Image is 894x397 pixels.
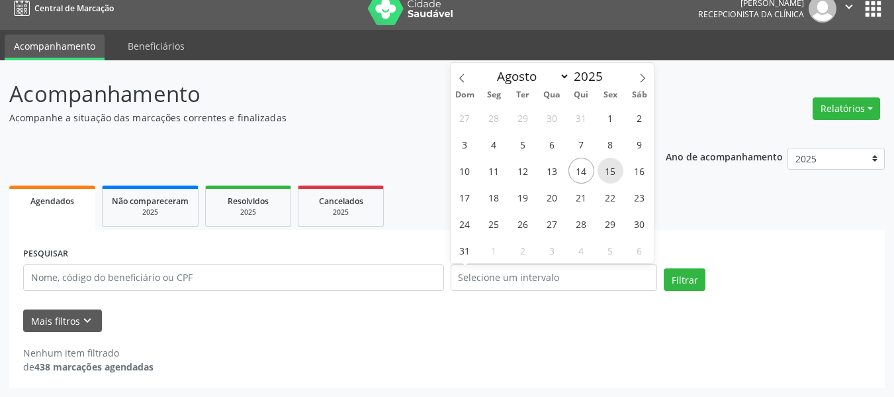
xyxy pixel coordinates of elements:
span: Agosto 22, 2025 [598,184,623,210]
input: Nome, código do beneficiário ou CPF [23,264,444,291]
span: Agosto 1, 2025 [598,105,623,131]
div: Nenhum item filtrado [23,346,154,360]
div: 2025 [308,207,374,217]
span: Agosto 11, 2025 [481,158,507,184]
span: Agosto 13, 2025 [539,158,565,184]
strong: 438 marcações agendadas [34,361,154,373]
span: Agosto 25, 2025 [481,211,507,237]
span: Julho 27, 2025 [452,105,478,131]
label: PESQUISAR [23,244,68,264]
span: Julho 31, 2025 [568,105,594,131]
span: Agosto 10, 2025 [452,158,478,184]
a: Beneficiários [118,34,194,58]
span: Agosto 15, 2025 [598,158,623,184]
span: Agosto 3, 2025 [452,131,478,157]
span: Agosto 9, 2025 [627,131,652,157]
span: Agosto 30, 2025 [627,211,652,237]
select: Month [491,67,570,85]
span: Agosto 16, 2025 [627,158,652,184]
span: Agosto 27, 2025 [539,211,565,237]
span: Agosto 7, 2025 [568,131,594,157]
button: Relatórios [813,97,880,120]
span: Julho 29, 2025 [510,105,536,131]
span: Agosto 23, 2025 [627,184,652,210]
span: Setembro 3, 2025 [539,237,565,263]
span: Qua [537,91,566,99]
span: Não compareceram [112,196,189,207]
span: Cancelados [319,196,363,207]
span: Agendados [30,196,74,207]
span: Recepcionista da clínica [698,9,804,20]
span: Agosto 5, 2025 [510,131,536,157]
span: Setembro 6, 2025 [627,237,652,263]
span: Agosto 19, 2025 [510,184,536,210]
span: Agosto 29, 2025 [598,211,623,237]
i: keyboard_arrow_down [80,313,95,328]
button: Mais filtroskeyboard_arrow_down [23,310,102,333]
button: Filtrar [664,268,705,291]
p: Acompanhe a situação das marcações correntes e finalizadas [9,111,622,125]
span: Agosto 12, 2025 [510,158,536,184]
span: Setembro 4, 2025 [568,237,594,263]
p: Ano de acompanhamento [666,148,783,164]
span: Agosto 6, 2025 [539,131,565,157]
div: de [23,360,154,374]
span: Seg [479,91,508,99]
span: Sáb [625,91,654,99]
span: Agosto 26, 2025 [510,211,536,237]
input: Year [570,68,613,85]
span: Julho 28, 2025 [481,105,507,131]
p: Acompanhamento [9,78,622,111]
span: Agosto 14, 2025 [568,158,594,184]
span: Dom [451,91,480,99]
span: Agosto 2, 2025 [627,105,652,131]
input: Selecione um intervalo [451,264,658,291]
span: Agosto 24, 2025 [452,211,478,237]
span: Setembro 1, 2025 [481,237,507,263]
a: Acompanhamento [5,34,105,60]
span: Resolvidos [228,196,269,207]
span: Ter [508,91,537,99]
span: Agosto 28, 2025 [568,211,594,237]
div: 2025 [112,207,189,217]
span: Sex [596,91,625,99]
span: Julho 30, 2025 [539,105,565,131]
span: Qui [566,91,596,99]
span: Agosto 18, 2025 [481,184,507,210]
span: Agosto 4, 2025 [481,131,507,157]
span: Setembro 2, 2025 [510,237,536,263]
span: Agosto 8, 2025 [598,131,623,157]
span: Agosto 31, 2025 [452,237,478,263]
span: Central de Marcação [34,3,114,14]
span: Agosto 20, 2025 [539,184,565,210]
span: Agosto 17, 2025 [452,184,478,210]
span: Agosto 21, 2025 [568,184,594,210]
span: Setembro 5, 2025 [598,237,623,263]
div: 2025 [215,207,281,217]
